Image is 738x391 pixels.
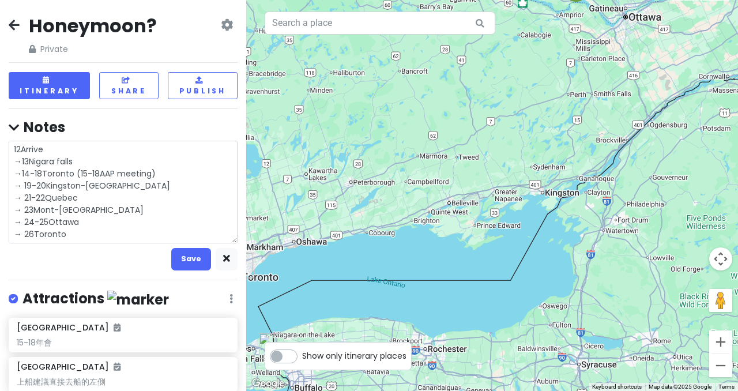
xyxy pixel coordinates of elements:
[171,248,211,270] button: Save
[709,354,732,377] button: Zoom out
[9,72,90,99] button: Itinerary
[17,362,121,372] h6: [GEOGRAPHIC_DATA]
[29,14,157,38] h2: Honeymoon?
[22,290,169,309] h4: Attractions
[709,289,732,312] button: Drag Pegman onto the map to open Street View
[168,72,238,99] button: Publish
[709,330,732,354] button: Zoom in
[29,43,157,55] span: Private
[249,376,287,391] a: Open this area in Google Maps (opens a new window)
[17,337,229,348] div: 15-18年會
[709,247,732,270] button: Map camera controls
[249,376,287,391] img: Google
[254,329,289,363] div: Niagara Falls
[17,322,121,333] h6: [GEOGRAPHIC_DATA]
[107,291,169,309] img: marker
[592,383,642,391] button: Keyboard shortcuts
[302,349,406,362] span: Show only itinerary places
[718,384,735,390] a: Terms
[9,118,238,136] h4: Notes
[114,324,121,332] i: Added to itinerary
[9,141,238,243] textarea: 12Arrive →13Nigara falls →14-18Toronto (15-18AAP meeting) → 19-20Kingston-[GEOGRAPHIC_DATA] → 21-...
[99,72,159,99] button: Share
[265,12,495,35] input: Search a place
[17,377,229,387] div: 上船建議直接去船的左側
[649,384,711,390] span: Map data ©2025 Google
[114,363,121,371] i: Added to itinerary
